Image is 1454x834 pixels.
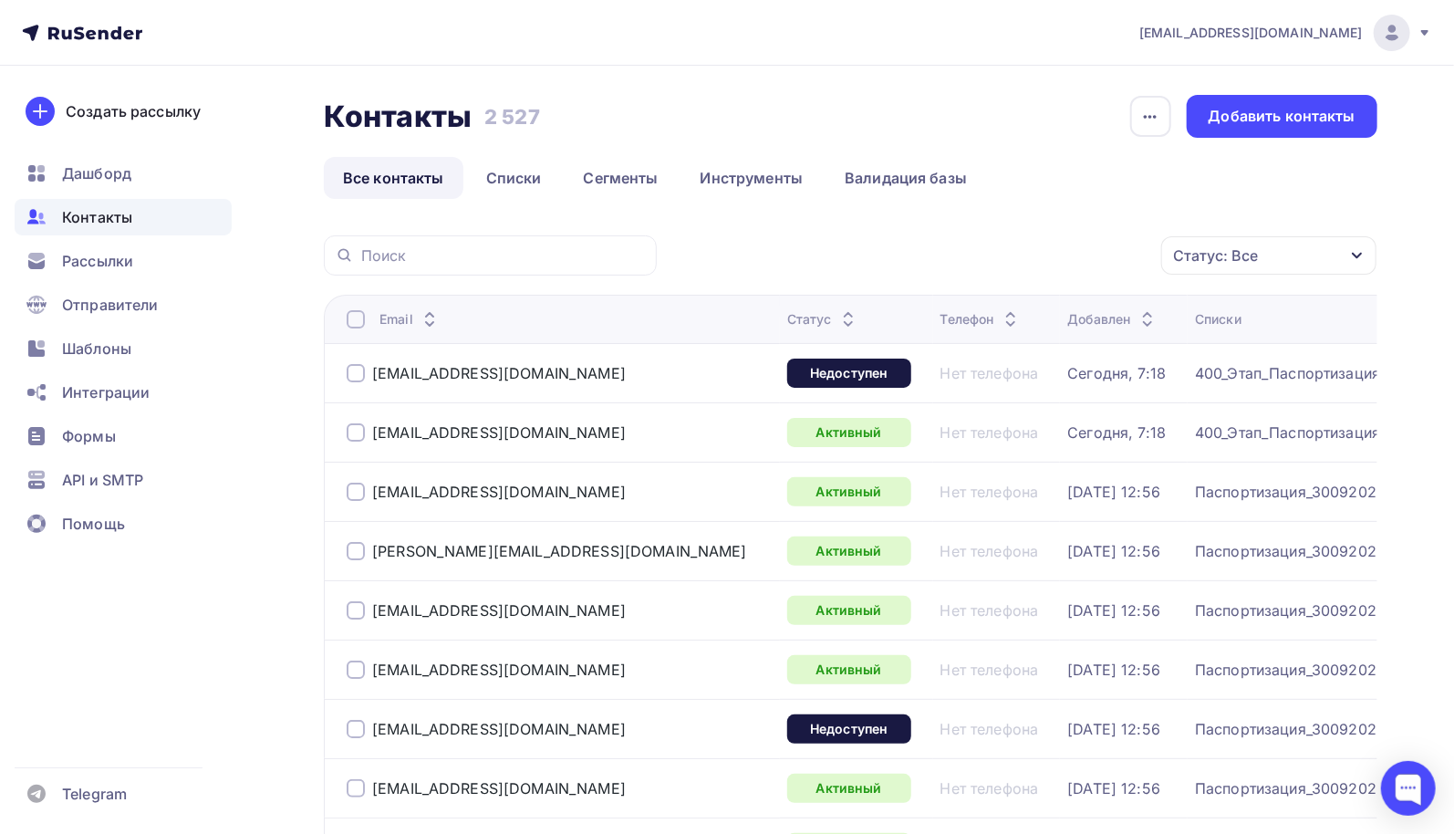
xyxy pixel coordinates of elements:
a: Сегодня, 7:18 [1067,423,1166,442]
a: Активный [787,477,911,506]
button: Статус: Все [1160,235,1377,276]
div: Email [379,310,441,328]
a: Активный [787,655,911,684]
a: Контакты [15,199,232,235]
a: Списки [467,157,561,199]
a: Инструменты [681,157,823,199]
span: Формы [62,425,116,447]
a: Нет телефона [940,483,1039,501]
input: Поиск [361,245,646,266]
a: [EMAIL_ADDRESS][DOMAIN_NAME] [372,779,626,798]
div: Статус [787,310,859,328]
a: [DATE] 12:56 [1067,483,1160,501]
a: Активный [787,596,911,625]
a: Рассылки [15,243,232,279]
span: Интеграции [62,381,150,403]
span: [EMAIL_ADDRESS][DOMAIN_NAME] [1139,24,1363,42]
a: [DATE] 12:56 [1067,661,1160,679]
a: Нет телефона [940,720,1039,738]
div: Телефон [940,310,1022,328]
a: Нет телефона [940,542,1039,560]
span: Дашборд [62,162,131,184]
a: [DATE] 12:56 [1067,720,1160,738]
a: [EMAIL_ADDRESS][DOMAIN_NAME] [1139,15,1432,51]
a: Валидация базы [826,157,986,199]
a: Дашборд [15,155,232,192]
h3: 2 527 [484,104,540,130]
span: Контакты [62,206,132,228]
a: [DATE] 12:56 [1067,601,1160,620]
a: Шаблоны [15,330,232,367]
h2: Контакты [324,99,472,135]
span: Помощь [62,513,125,535]
a: Сегменты [565,157,678,199]
span: Шаблоны [62,338,131,360]
div: Статус: Все [1173,245,1258,266]
a: Нет телефона [940,423,1039,442]
a: Недоступен [787,714,911,744]
a: Недоступен [787,359,911,388]
a: [DATE] 12:56 [1067,542,1160,560]
a: Нет телефона [940,601,1039,620]
a: [PERSON_NAME][EMAIL_ADDRESS][DOMAIN_NAME] [372,542,747,560]
a: Все контакты [324,157,463,199]
a: Нет телефона [940,779,1039,798]
span: Рассылки [62,250,133,272]
a: [EMAIL_ADDRESS][DOMAIN_NAME] [372,661,626,679]
a: [EMAIL_ADDRESS][DOMAIN_NAME] [372,483,626,501]
a: Отправители [15,287,232,323]
a: Формы [15,418,232,454]
a: Сегодня, 7:18 [1067,364,1166,382]
a: Нет телефона [940,364,1039,382]
a: Активный [787,774,911,803]
a: Активный [787,537,911,566]
a: [DATE] 12:56 [1067,779,1160,798]
a: [EMAIL_ADDRESS][DOMAIN_NAME] [372,364,626,382]
span: API и SMTP [62,469,143,491]
a: [EMAIL_ADDRESS][DOMAIN_NAME] [372,423,626,442]
div: Добавить контакты [1209,106,1355,127]
a: Нет телефона [940,661,1039,679]
div: Создать рассылку [66,100,201,122]
div: Списки [1195,310,1241,328]
div: Добавлен [1067,310,1158,328]
span: Отправители [62,294,159,316]
a: Активный [787,418,911,447]
a: [EMAIL_ADDRESS][DOMAIN_NAME] [372,720,626,738]
a: [EMAIL_ADDRESS][DOMAIN_NAME] [372,601,626,620]
span: Telegram [62,783,127,805]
